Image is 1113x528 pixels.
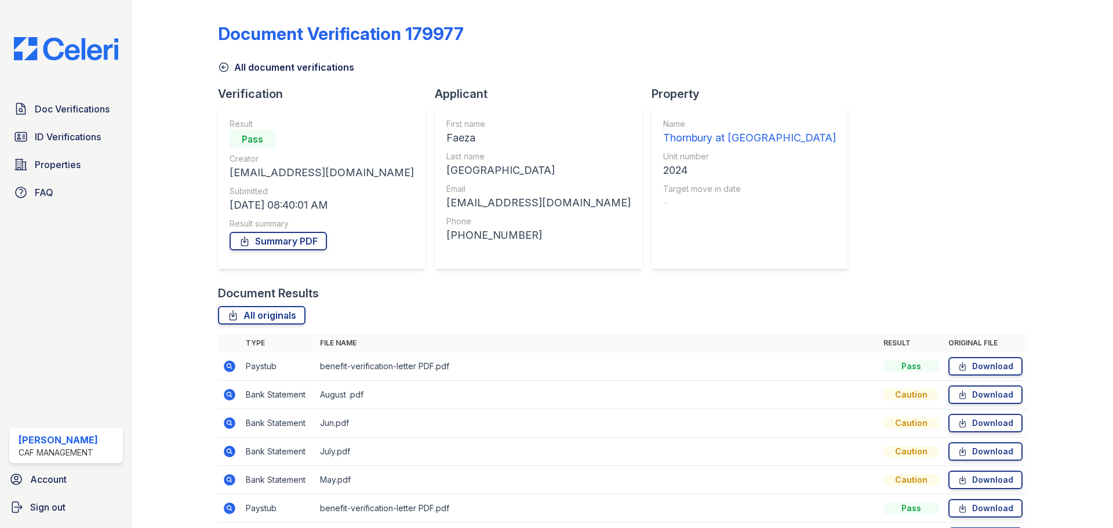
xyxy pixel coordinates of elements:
[446,195,631,211] div: [EMAIL_ADDRESS][DOMAIN_NAME]
[883,474,939,486] div: Caution
[883,446,939,457] div: Caution
[30,500,66,514] span: Sign out
[446,183,631,195] div: Email
[218,306,305,325] a: All originals
[230,232,327,250] a: Summary PDF
[315,494,879,523] td: benefit-verification-letter PDF.pdf
[5,468,128,491] a: Account
[241,409,315,438] td: Bank Statement
[315,438,879,466] td: July.pdf
[446,130,631,146] div: Faeza
[663,162,836,179] div: 2024
[218,60,354,74] a: All document verifications
[446,227,631,243] div: [PHONE_NUMBER]
[35,185,53,199] span: FAQ
[315,352,879,381] td: benefit-verification-letter PDF.pdf
[5,37,128,60] img: CE_Logo_Blue-a8612792a0a2168367f1c8372b55b34899dd931a85d93a1a3d3e32e68fde9ad4.png
[883,361,939,372] div: Pass
[241,438,315,466] td: Bank Statement
[663,130,836,146] div: Thornbury at [GEOGRAPHIC_DATA]
[315,334,879,352] th: File name
[879,334,944,352] th: Result
[948,385,1023,404] a: Download
[241,381,315,409] td: Bank Statement
[446,162,631,179] div: [GEOGRAPHIC_DATA]
[883,417,939,429] div: Caution
[230,130,276,148] div: Pass
[948,414,1023,432] a: Download
[652,86,857,102] div: Property
[241,352,315,381] td: Paystub
[35,130,101,144] span: ID Verifications
[218,285,319,301] div: Document Results
[230,153,414,165] div: Creator
[9,97,123,121] a: Doc Verifications
[315,381,879,409] td: August .pdf
[883,389,939,400] div: Caution
[948,357,1023,376] a: Download
[218,23,464,44] div: Document Verification 179977
[446,151,631,162] div: Last name
[241,494,315,523] td: Paystub
[663,118,836,130] div: Name
[230,185,414,197] div: Submitted
[241,334,315,352] th: Type
[241,466,315,494] td: Bank Statement
[315,466,879,494] td: May.pdf
[230,118,414,130] div: Result
[230,165,414,181] div: [EMAIL_ADDRESS][DOMAIN_NAME]
[663,183,836,195] div: Target move in date
[315,409,879,438] td: Jun.pdf
[5,496,128,519] a: Sign out
[883,502,939,514] div: Pass
[35,158,81,172] span: Properties
[30,472,67,486] span: Account
[663,151,836,162] div: Unit number
[9,153,123,176] a: Properties
[35,102,110,116] span: Doc Verifications
[663,118,836,146] a: Name Thornbury at [GEOGRAPHIC_DATA]
[446,118,631,130] div: First name
[19,447,98,458] div: CAF Management
[9,181,123,204] a: FAQ
[663,195,836,211] div: -
[230,218,414,230] div: Result summary
[948,471,1023,489] a: Download
[944,334,1027,352] th: Original file
[948,499,1023,518] a: Download
[230,197,414,213] div: [DATE] 08:40:01 AM
[435,86,652,102] div: Applicant
[19,433,98,447] div: [PERSON_NAME]
[218,86,435,102] div: Verification
[948,442,1023,461] a: Download
[446,216,631,227] div: Phone
[9,125,123,148] a: ID Verifications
